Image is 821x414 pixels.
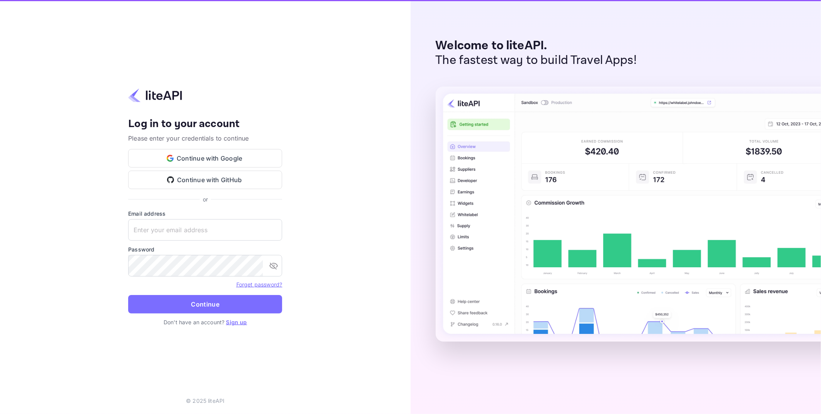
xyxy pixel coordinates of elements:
[128,171,282,189] button: Continue with GitHub
[226,319,247,325] a: Sign up
[128,219,282,241] input: Enter your email address
[266,258,281,273] button: toggle password visibility
[128,295,282,313] button: Continue
[203,195,208,203] p: or
[236,280,282,288] a: Forget password?
[436,53,637,68] p: The fastest way to build Travel Apps!
[128,134,282,143] p: Please enter your credentials to continue
[128,245,282,253] label: Password
[128,318,282,326] p: Don't have an account?
[186,397,224,405] p: © 2025 liteAPI
[128,149,282,168] button: Continue with Google
[236,281,282,288] a: Forget password?
[128,210,282,218] label: Email address
[128,88,182,103] img: liteapi
[436,39,637,53] p: Welcome to liteAPI.
[128,117,282,131] h4: Log in to your account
